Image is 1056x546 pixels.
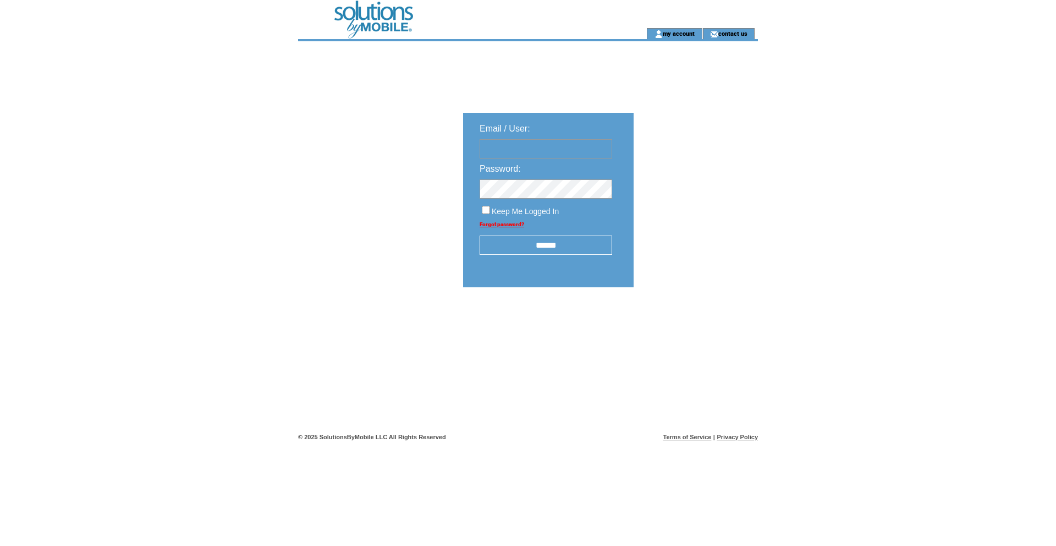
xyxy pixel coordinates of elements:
img: contact_us_icon.gif [710,30,718,39]
span: Password: [480,164,521,173]
img: account_icon.gif [654,30,663,39]
span: Keep Me Logged In [492,207,559,216]
img: transparent.png [665,315,721,329]
a: Terms of Service [663,434,712,440]
a: Forgot password? [480,221,524,227]
a: contact us [718,30,747,37]
span: | [713,434,715,440]
span: Email / User: [480,124,530,133]
a: Privacy Policy [717,434,758,440]
span: © 2025 SolutionsByMobile LLC All Rights Reserved [298,434,446,440]
a: my account [663,30,695,37]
